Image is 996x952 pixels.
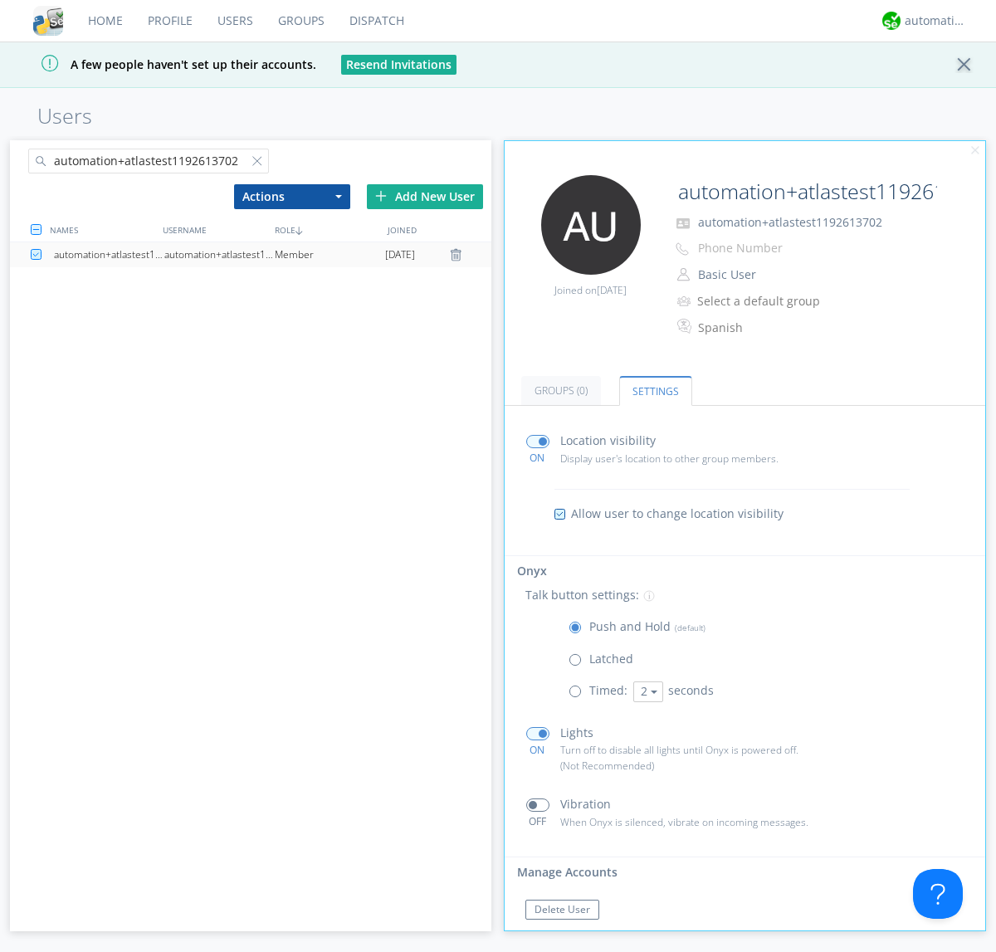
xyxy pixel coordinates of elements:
[12,56,316,72] span: A few people haven't set up their accounts.
[969,145,981,157] img: cancel.svg
[164,242,275,267] div: automation+atlastest1192613702
[671,622,705,633] span: (default)
[589,618,705,636] p: Push and Hold
[697,293,836,310] div: Select a default group
[525,586,639,604] p: Talk button settings:
[554,283,627,297] span: Joined on
[633,681,663,702] button: 2
[671,175,940,208] input: Name
[589,681,627,700] p: Timed:
[698,320,837,336] div: Spanish
[676,242,689,256] img: phone-outline.svg
[341,55,456,75] button: Resend Invitations
[10,242,491,267] a: automation+atlastest1192613702automation+atlastest1192613702Member[DATE]
[375,190,387,202] img: plus.svg
[589,650,633,668] p: Latched
[54,242,164,267] div: automation+atlastest1192613702
[275,242,385,267] div: Member
[560,451,836,466] p: Display user's location to other group members.
[882,12,901,30] img: d2d01cd9b4174d08988066c6d424eccd
[541,175,641,275] img: 373638.png
[367,184,483,209] div: Add New User
[560,758,836,774] p: (Not Recommended)
[677,290,693,312] img: icon-alert-users-thin-outline.svg
[698,214,882,230] span: automation+atlastest1192613702
[560,795,611,813] p: Vibration
[560,724,593,742] p: Lights
[905,12,967,29] div: automation+atlas
[234,184,350,209] button: Actions
[668,682,714,698] span: seconds
[913,869,963,919] iframe: Toggle Customer Support
[383,217,496,242] div: JOINED
[677,316,694,336] img: In groups with Translation enabled, this user's messages will be automatically translated to and ...
[677,268,690,281] img: person-outline.svg
[33,6,63,36] img: cddb5a64eb264b2086981ab96f4c1ba7
[28,149,269,173] input: Search users
[560,742,836,758] p: Turn off to disable all lights until Onyx is powered off.
[525,900,599,920] button: Delete User
[519,814,556,828] div: OFF
[519,451,556,465] div: ON
[159,217,271,242] div: USERNAME
[521,376,601,405] a: Groups (0)
[692,263,858,286] button: Basic User
[271,217,383,242] div: ROLE
[46,217,158,242] div: NAMES
[519,743,556,757] div: ON
[571,505,784,522] span: Allow user to change location visibility
[560,814,836,830] p: When Onyx is silenced, vibrate on incoming messages.
[560,432,656,450] p: Location visibility
[385,242,415,267] span: [DATE]
[619,376,692,406] a: Settings
[597,283,627,297] span: [DATE]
